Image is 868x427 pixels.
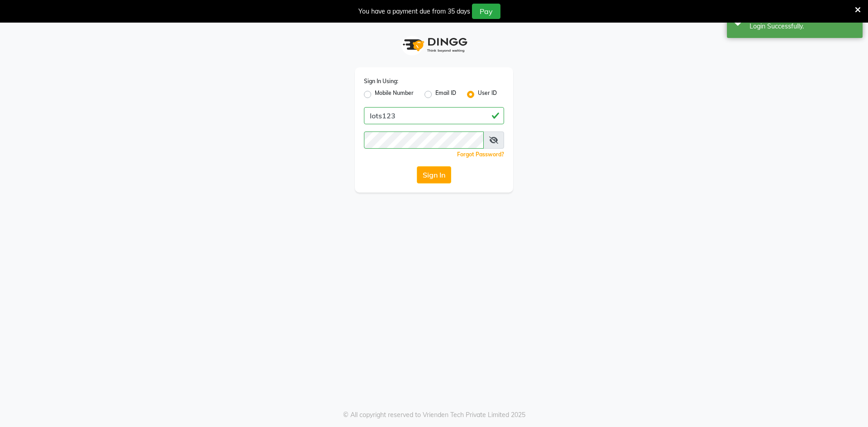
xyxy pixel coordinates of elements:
[457,151,504,158] a: Forgot Password?
[435,89,456,100] label: Email ID
[750,22,856,31] div: Login Successfully.
[364,77,398,85] label: Sign In Using:
[359,7,470,16] div: You have a payment due from 35 days
[398,32,470,58] img: logo1.svg
[478,89,497,100] label: User ID
[375,89,414,100] label: Mobile Number
[472,4,500,19] button: Pay
[364,131,484,149] input: Username
[364,107,504,124] input: Username
[417,166,451,183] button: Sign In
